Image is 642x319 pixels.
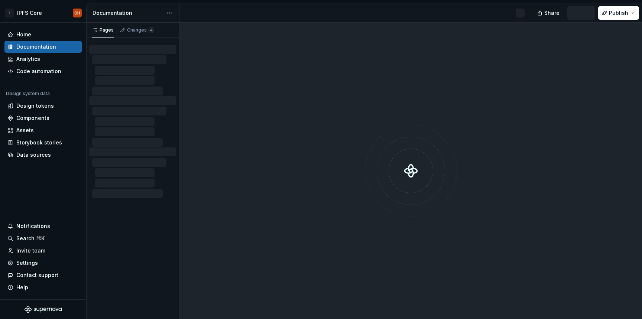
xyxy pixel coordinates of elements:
[93,9,163,17] div: Documentation
[16,151,51,159] div: Data sources
[6,91,50,97] div: Design system data
[16,102,54,110] div: Design tokens
[16,259,38,267] div: Settings
[4,269,82,281] button: Contact support
[16,127,34,134] div: Assets
[16,271,58,279] div: Contact support
[4,149,82,161] a: Data sources
[4,112,82,124] a: Components
[4,137,82,149] a: Storybook stories
[4,220,82,232] button: Notifications
[16,55,40,63] div: Analytics
[1,5,85,21] button: IIPFS CoreCH
[16,247,45,254] div: Invite team
[16,43,56,51] div: Documentation
[4,232,82,244] button: Search ⌘K
[127,27,154,33] div: Changes
[16,114,49,122] div: Components
[16,222,50,230] div: Notifications
[92,27,114,33] div: Pages
[609,9,628,17] span: Publish
[148,27,154,33] span: 4
[4,53,82,65] a: Analytics
[74,10,80,16] div: CH
[544,9,560,17] span: Share
[598,6,639,20] button: Publish
[25,306,62,313] svg: Supernova Logo
[17,9,42,17] div: IPFS Core
[16,235,45,242] div: Search ⌘K
[4,281,82,293] button: Help
[4,65,82,77] a: Code automation
[16,284,28,291] div: Help
[534,6,564,20] button: Share
[4,257,82,269] a: Settings
[16,68,61,75] div: Code automation
[16,139,62,146] div: Storybook stories
[5,9,14,17] div: I
[16,31,31,38] div: Home
[4,245,82,257] a: Invite team
[4,124,82,136] a: Assets
[4,29,82,40] a: Home
[4,41,82,53] a: Documentation
[4,100,82,112] a: Design tokens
